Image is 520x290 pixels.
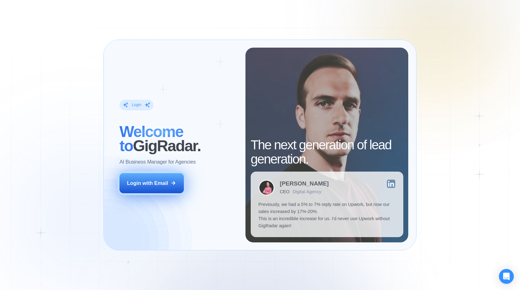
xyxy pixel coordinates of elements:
[499,269,514,284] div: Open Intercom Messenger
[280,181,329,187] div: [PERSON_NAME]
[251,138,403,166] h2: The next generation of lead generation.
[258,201,396,229] p: Previously, we had a 5% to 7% reply rate on Upwork, but now our sales increased by 17%-20%. This ...
[119,158,196,165] p: AI Business Manager for Agencies
[119,173,184,193] button: Login with Email
[119,123,183,155] span: Welcome to
[292,189,321,194] div: Digital Agency
[119,125,238,153] h2: ‍ GigRadar.
[280,189,289,194] div: CEO
[132,102,141,108] div: Login
[127,180,168,187] div: Login with Email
